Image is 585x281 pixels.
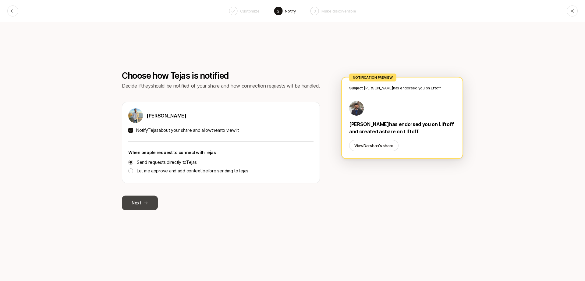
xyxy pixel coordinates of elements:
img: 2e5c13dd_5487_4ead_b453_9670a157f0ff.jpg [128,108,143,123]
p: Make discoverable [321,8,356,14]
p: [PERSON_NAME] has endorsed you on Liftoff [349,85,455,91]
p: Decide if they should be notified of your share and how connection requests will be handled. [122,82,320,90]
p: [PERSON_NAME] [147,112,186,120]
button: Next [122,196,158,210]
button: NotifyTejasabout your share and allowthemto view it [128,128,133,133]
p: 3 [314,8,316,14]
p: Customize [240,8,260,14]
p: Notify Tejas about your share and allow them to view it [136,127,239,134]
span: Subject: [349,86,363,90]
p: Choose how Tejas is notified [122,71,320,81]
p: [PERSON_NAME] has endorsed you on Liftoff and created a share on Liftoff. [349,121,455,135]
p: Send requests directly to Tejas [137,159,197,166]
button: ViewDarshan's share [349,140,399,151]
p: When people request to connect with Tejas [128,149,216,156]
p: 2 [277,8,279,14]
p: Let me approve and add context before sending to Tejas [137,167,248,175]
p: Notify [285,8,296,14]
p: Notification Preview [353,75,393,80]
img: bd4da4d7_5cf5_45b3_8595_1454a3ab2b2e.jpg [349,101,364,116]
